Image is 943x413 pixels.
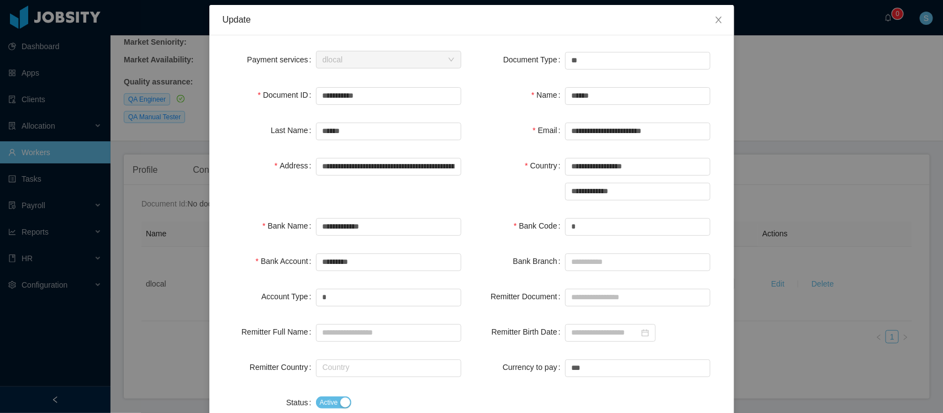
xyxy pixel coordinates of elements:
[258,91,316,99] label: Document ID
[316,324,461,342] input: Remitter Full Name
[641,329,649,337] i: icon: calendar
[492,327,565,336] label: Remitter Birth Date
[316,87,461,105] input: Document ID
[703,5,734,36] button: Close
[262,221,316,230] label: Bank Name
[323,51,343,68] div: dlocal
[275,161,316,170] label: Address
[316,289,461,306] input: Account Type
[533,126,565,135] label: Email
[531,91,565,99] label: Name
[491,292,565,301] label: Remitter Document
[714,15,723,24] i: icon: close
[316,218,461,236] input: Bank Name
[565,289,710,306] input: Remitter Document
[316,253,461,271] input: Bank Account
[514,221,565,230] label: Bank Code
[448,56,455,64] i: icon: down
[247,55,315,64] label: Payment services
[565,87,710,105] input: Name
[241,327,315,336] label: Remitter Full Name
[565,253,710,271] input: Bank Branch
[250,363,316,372] label: Remitter Country
[271,126,316,135] label: Last Name
[525,161,565,170] label: Country
[503,363,565,372] label: Currency to pay
[223,14,721,26] div: Update
[565,218,710,236] input: Bank Code
[316,158,461,176] input: Address
[565,52,710,70] input: Document Type
[320,397,338,408] span: Active
[503,55,565,64] label: Document Type
[261,292,315,301] label: Account Type
[286,398,316,407] label: Status
[565,123,710,140] input: Email
[565,359,710,377] input: Currency to pay
[256,257,316,266] label: Bank Account
[316,396,352,409] button: Status
[316,123,461,140] input: Last Name
[513,257,565,266] label: Bank Branch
